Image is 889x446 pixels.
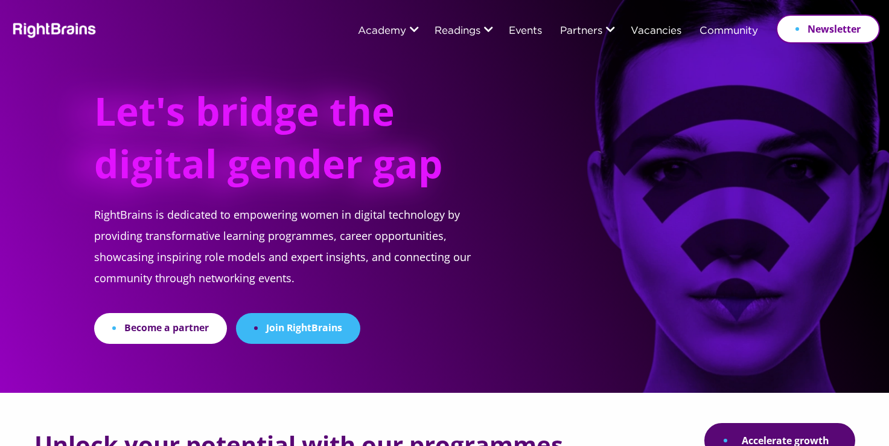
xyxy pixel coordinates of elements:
[358,26,406,37] a: Academy
[776,15,880,44] a: Newsletter
[509,26,542,37] a: Events
[94,313,227,344] a: Become a partner
[631,26,681,37] a: Vacancies
[560,26,602,37] a: Partners
[435,26,480,37] a: Readings
[9,21,97,38] img: Rightbrains
[94,85,456,204] h1: Let's bridge the digital gender gap
[94,204,500,313] p: RightBrains is dedicated to empowering women in digital technology by providing transformative le...
[699,26,758,37] a: Community
[236,313,360,344] a: Join RightBrains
